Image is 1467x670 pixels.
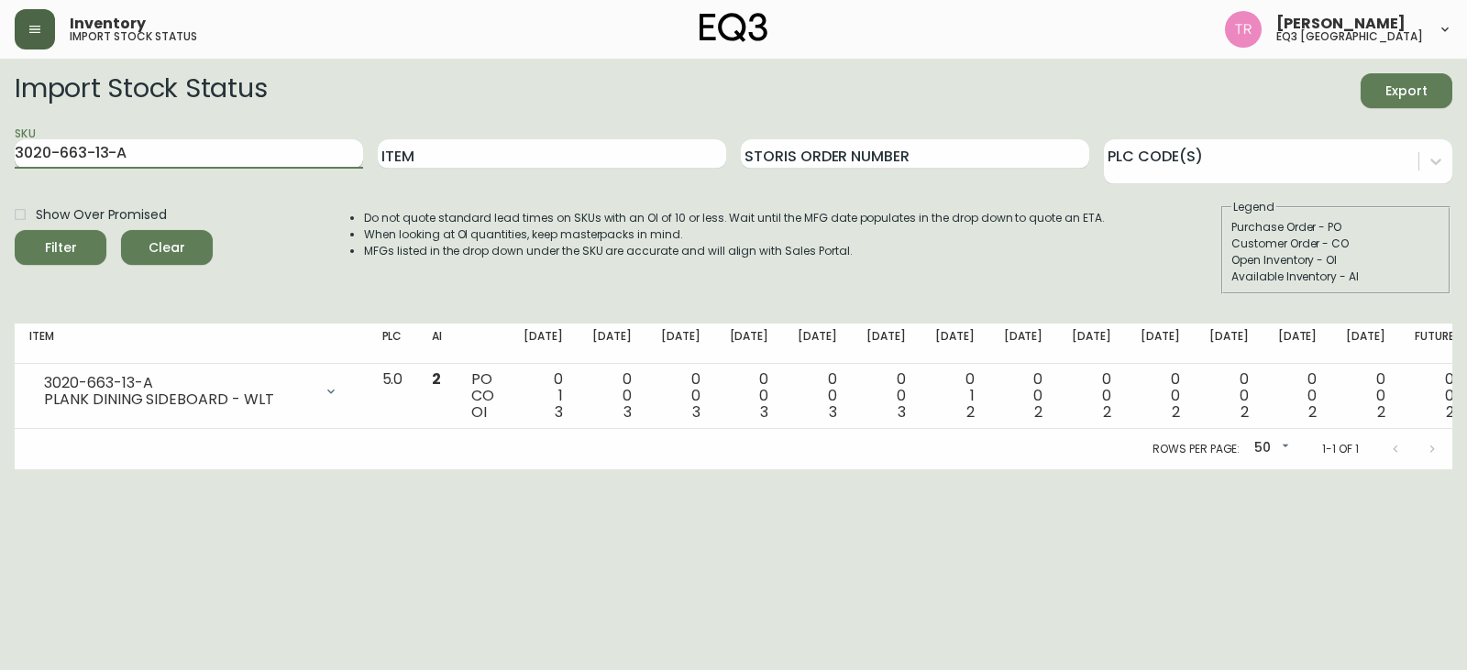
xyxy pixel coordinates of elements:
[866,371,906,421] div: 0 0
[70,16,146,31] span: Inventory
[136,236,198,259] span: Clear
[1172,401,1180,423] span: 2
[1247,434,1293,464] div: 50
[1231,199,1276,215] legend: Legend
[989,324,1058,364] th: [DATE]
[368,364,418,429] td: 5.0
[524,371,563,421] div: 0 1
[471,401,487,423] span: OI
[1276,16,1406,31] span: [PERSON_NAME]
[730,371,769,421] div: 0 0
[760,401,768,423] span: 3
[44,391,313,408] div: PLANK DINING SIDEBOARD - WLT
[1141,371,1180,421] div: 0 0
[15,324,368,364] th: Item
[1231,236,1440,252] div: Customer Order - CO
[1346,371,1385,421] div: 0 0
[1225,11,1262,48] img: 214b9049a7c64896e5c13e8f38ff7a87
[623,401,632,423] span: 3
[1231,219,1440,236] div: Purchase Order - PO
[1308,401,1317,423] span: 2
[646,324,715,364] th: [DATE]
[364,243,1105,259] li: MFGs listed in the drop down under the SKU are accurate and will align with Sales Portal.
[829,401,837,423] span: 3
[432,368,441,390] span: 2
[1263,324,1332,364] th: [DATE]
[1004,371,1043,421] div: 0 0
[935,371,975,421] div: 0 1
[783,324,852,364] th: [DATE]
[1322,441,1359,457] p: 1-1 of 1
[700,13,767,42] img: logo
[1278,371,1318,421] div: 0 0
[368,324,418,364] th: PLC
[661,371,700,421] div: 0 0
[1331,324,1400,364] th: [DATE]
[1153,441,1240,457] p: Rows per page:
[1241,401,1249,423] span: 2
[36,205,167,225] span: Show Over Promised
[364,210,1105,226] li: Do not quote standard lead times on SKUs with an OI of 10 or less. Wait until the MFG date popula...
[578,324,646,364] th: [DATE]
[555,401,563,423] span: 3
[44,375,313,391] div: 3020-663-13-A
[1231,252,1440,269] div: Open Inventory - OI
[15,230,106,265] button: Filter
[852,324,921,364] th: [DATE]
[15,73,267,108] h2: Import Stock Status
[1072,371,1111,421] div: 0 0
[1126,324,1195,364] th: [DATE]
[1195,324,1263,364] th: [DATE]
[509,324,578,364] th: [DATE]
[692,401,700,423] span: 3
[1377,401,1385,423] span: 2
[417,324,457,364] th: AI
[1375,80,1438,103] span: Export
[29,371,353,412] div: 3020-663-13-APLANK DINING SIDEBOARD - WLT
[798,371,837,421] div: 0 0
[364,226,1105,243] li: When looking at OI quantities, keep masterpacks in mind.
[1415,371,1454,421] div: 0 0
[471,371,494,421] div: PO CO
[592,371,632,421] div: 0 0
[898,401,906,423] span: 3
[1446,401,1454,423] span: 2
[1209,371,1249,421] div: 0 0
[1276,31,1423,42] h5: eq3 [GEOGRAPHIC_DATA]
[1057,324,1126,364] th: [DATE]
[921,324,989,364] th: [DATE]
[1231,269,1440,285] div: Available Inventory - AI
[1103,401,1111,423] span: 2
[121,230,213,265] button: Clear
[715,324,784,364] th: [DATE]
[45,236,77,259] div: Filter
[1361,73,1452,108] button: Export
[70,31,197,42] h5: import stock status
[1034,401,1042,423] span: 2
[966,401,975,423] span: 2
